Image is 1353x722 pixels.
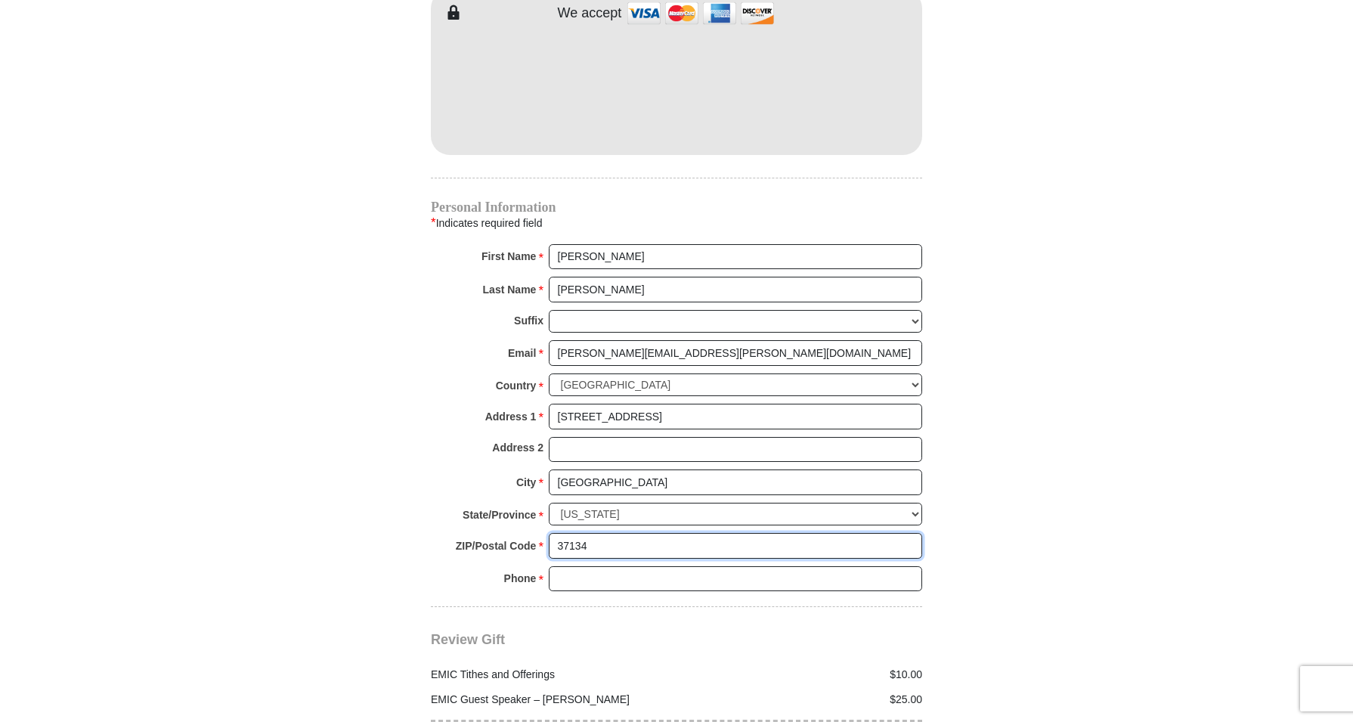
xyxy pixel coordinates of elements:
[676,692,930,708] div: $25.00
[481,246,536,267] strong: First Name
[431,632,505,647] span: Review Gift
[431,213,922,233] div: Indicates required field
[516,472,536,493] strong: City
[431,201,922,213] h4: Personal Information
[456,535,537,556] strong: ZIP/Postal Code
[423,667,677,683] div: EMIC Tithes and Offerings
[514,310,543,331] strong: Suffix
[504,568,537,589] strong: Phone
[463,504,536,525] strong: State/Province
[676,667,930,683] div: $10.00
[423,692,677,708] div: EMIC Guest Speaker – [PERSON_NAME]
[508,342,536,364] strong: Email
[558,5,622,22] h4: We accept
[496,375,537,396] strong: Country
[485,406,537,427] strong: Address 1
[492,437,543,458] strong: Address 2
[483,279,537,300] strong: Last Name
